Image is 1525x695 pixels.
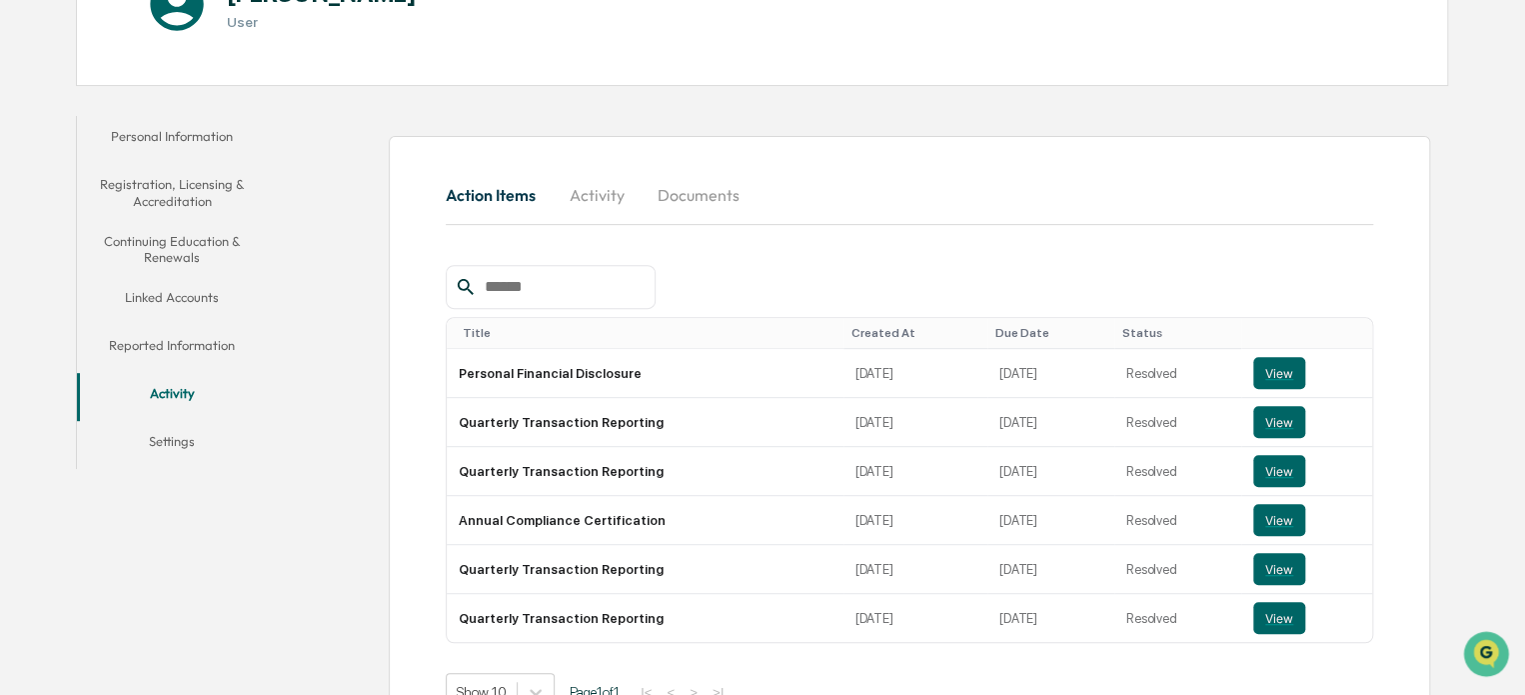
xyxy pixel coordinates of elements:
button: Activity [552,171,642,219]
div: 🖐️ [20,254,36,270]
button: View [1253,406,1305,438]
td: [DATE] [987,545,1114,594]
a: 🖐️Preclearance [12,244,137,280]
h3: User [227,14,416,30]
div: secondary tabs example [446,171,1373,219]
td: [DATE] [843,447,987,496]
td: Quarterly Transaction Reporting [447,447,843,496]
a: 🗄️Attestations [137,244,256,280]
td: Resolved [1114,398,1241,447]
button: Registration, Licensing & Accreditation [77,164,268,221]
a: View [1253,406,1360,438]
button: View [1253,553,1305,585]
a: View [1253,455,1360,487]
td: Resolved [1114,496,1241,545]
td: Resolved [1114,447,1241,496]
button: View [1253,357,1305,389]
iframe: Open customer support [1461,629,1515,683]
td: Quarterly Transaction Reporting [447,545,843,594]
div: Toggle SortBy [851,326,979,340]
div: Toggle SortBy [463,326,835,340]
button: Reported Information [77,325,268,373]
td: Resolved [1114,545,1241,594]
td: [DATE] [843,594,987,642]
td: [DATE] [987,594,1114,642]
span: Preclearance [40,252,129,272]
td: [DATE] [843,496,987,545]
button: Linked Accounts [77,277,268,325]
td: [DATE] [987,398,1114,447]
button: Start new chat [340,159,364,183]
a: View [1253,553,1360,585]
td: [DATE] [843,398,987,447]
td: [DATE] [843,545,987,594]
button: Activity [77,373,268,421]
span: Data Lookup [40,290,126,310]
td: [DATE] [987,349,1114,398]
td: Quarterly Transaction Reporting [447,398,843,447]
div: Start new chat [68,153,328,173]
td: [DATE] [843,349,987,398]
td: Resolved [1114,349,1241,398]
span: Attestations [165,252,248,272]
td: Resolved [1114,594,1241,642]
div: 🔎 [20,292,36,308]
a: 🔎Data Lookup [12,282,134,318]
td: [DATE] [987,447,1114,496]
button: View [1253,504,1305,536]
button: Continuing Education & Renewals [77,221,268,278]
button: Action Items [446,171,552,219]
div: Toggle SortBy [995,326,1106,340]
div: Toggle SortBy [1257,326,1364,340]
a: View [1253,357,1360,389]
div: We're available if you need us! [68,173,253,189]
td: Annual Compliance Certification [447,496,843,545]
button: Settings [77,421,268,469]
div: 🗄️ [145,254,161,270]
td: Personal Financial Disclosure [447,349,843,398]
p: How can we help? [20,42,364,74]
a: View [1253,602,1360,634]
button: Personal Information [77,116,268,164]
button: Documents [642,171,756,219]
span: Pylon [199,339,242,354]
a: View [1253,504,1360,536]
button: View [1253,455,1305,487]
img: 1746055101610-c473b297-6a78-478c-a979-82029cc54cd1 [20,153,56,189]
td: [DATE] [987,496,1114,545]
td: Quarterly Transaction Reporting [447,594,843,642]
div: Toggle SortBy [1122,326,1233,340]
button: View [1253,602,1305,634]
div: secondary tabs example [77,116,268,469]
a: Powered byPylon [141,338,242,354]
